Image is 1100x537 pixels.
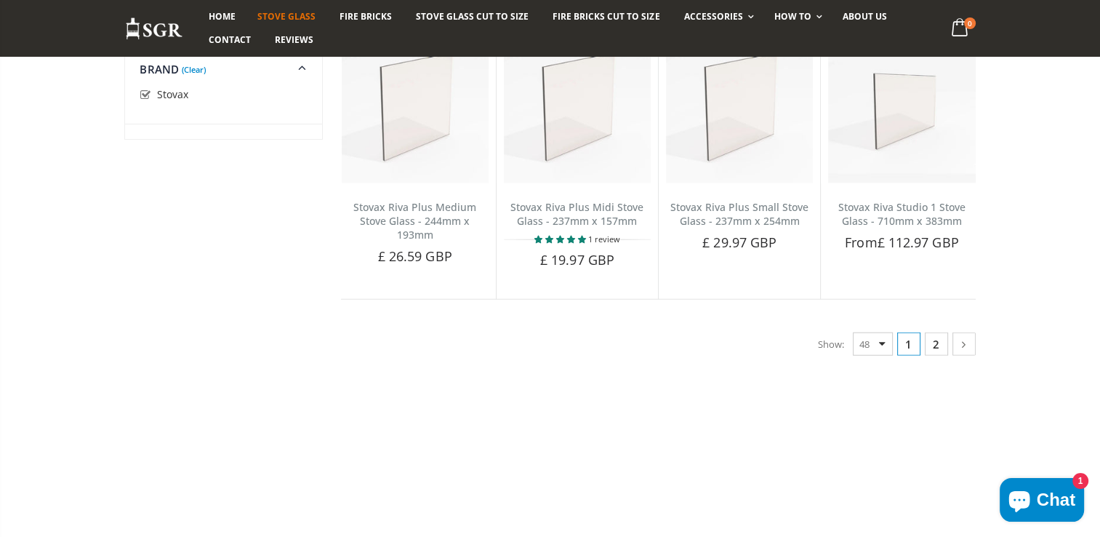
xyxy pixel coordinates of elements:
[588,234,620,244] span: 1 review
[897,333,920,356] span: 1
[157,87,188,101] span: Stovax
[540,251,614,268] span: £ 19.97 GBP
[416,10,529,23] span: Stove Glass Cut To Size
[198,28,262,52] a: Contact
[670,200,808,228] a: Stovax Riva Plus Small Stove Glass - 237mm x 254mm
[125,17,183,41] img: Stove Glass Replacement
[378,247,452,265] span: £ 26.59 GBP
[683,10,742,23] span: Accessories
[542,5,670,28] a: Fire Bricks Cut To Size
[878,234,959,251] span: £ 112.97 GBP
[275,33,313,46] span: Reviews
[838,200,965,228] a: Stovax Riva Studio 1 Stove Glass - 710mm x 383mm
[828,36,975,183] img: Stovax Riva Studio 1 Stove Glass
[673,5,760,28] a: Accessories
[353,200,476,242] a: Stovax Riva Plus Medium Stove Glass - 244mm x 193mm
[774,10,811,23] span: How To
[763,5,830,28] a: How To
[182,68,206,71] a: (Clear)
[945,15,975,43] a: 0
[209,33,251,46] span: Contact
[995,478,1088,525] inbox-online-store-chat: Shopify online store chat
[264,28,324,52] a: Reviews
[832,5,898,28] a: About us
[405,5,539,28] a: Stove Glass Cut To Size
[198,5,246,28] a: Home
[964,17,976,29] span: 0
[818,333,844,356] span: Show:
[246,5,326,28] a: Stove Glass
[257,10,316,23] span: Stove Glass
[666,36,813,183] img: Stovax Riva Plus Midi Stove Glass
[340,10,392,23] span: Fire Bricks
[140,62,179,76] span: Brand
[504,36,651,183] img: Stovax Riva Plus Midi Stove Glass
[342,36,489,183] img: Stovax Riva Plus Medium Stove Glass
[534,234,588,244] span: 5.00 stars
[510,200,643,228] a: Stovax Riva Plus Midi Stove Glass - 237mm x 157mm
[702,234,776,251] span: £ 29.97 GBP
[843,10,887,23] span: About us
[925,333,948,356] a: 2
[329,5,403,28] a: Fire Bricks
[845,234,958,251] span: From
[553,10,659,23] span: Fire Bricks Cut To Size
[209,10,236,23] span: Home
